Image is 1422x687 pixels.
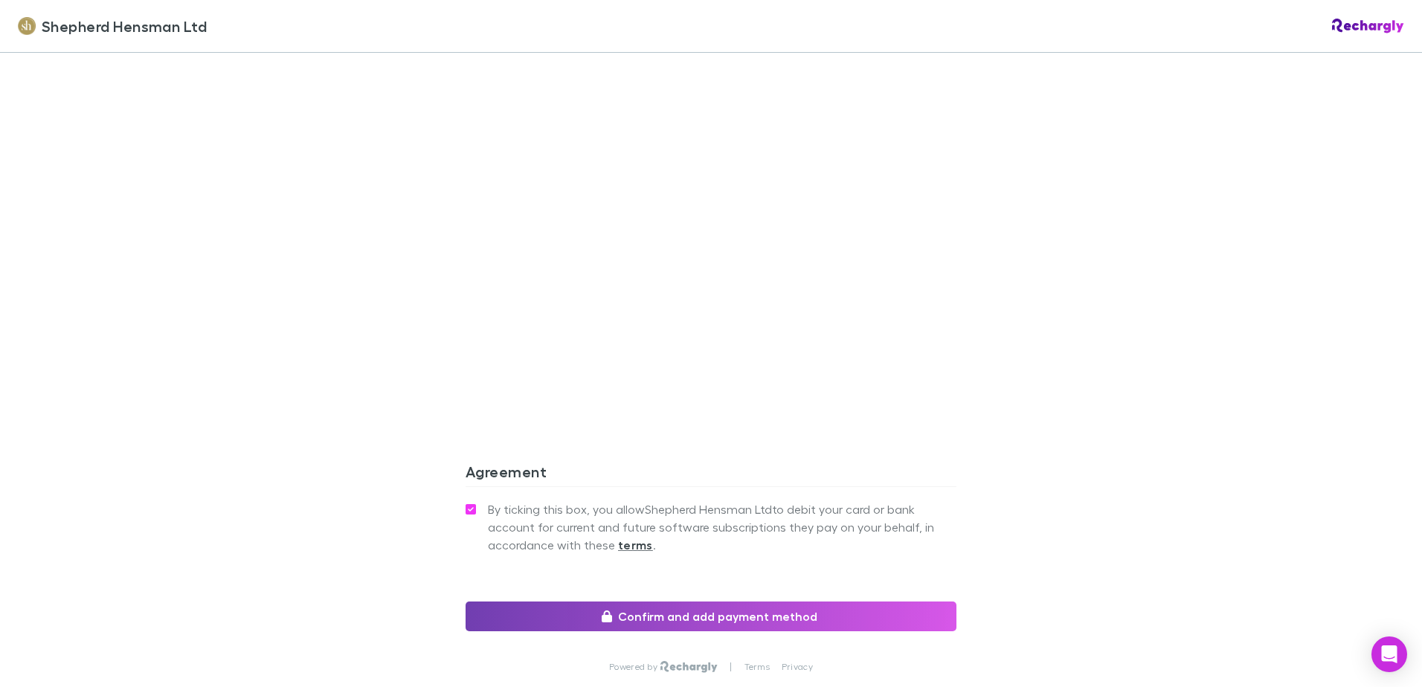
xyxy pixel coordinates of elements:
iframe: Secure address input frame [463,51,959,394]
span: Shepherd Hensman Ltd [42,15,207,37]
a: Terms [744,661,770,673]
img: Shepherd Hensman Ltd's Logo [18,17,36,35]
strong: terms [618,538,653,552]
h3: Agreement [466,462,956,486]
a: Privacy [782,661,813,673]
span: By ticking this box, you allow Shepherd Hensman Ltd to debit your card or bank account for curren... [488,500,956,554]
p: | [730,661,732,673]
p: Powered by [609,661,660,673]
img: Rechargly Logo [660,661,718,673]
button: Confirm and add payment method [466,601,956,631]
img: Rechargly Logo [1332,19,1404,33]
div: Open Intercom Messenger [1371,636,1407,672]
